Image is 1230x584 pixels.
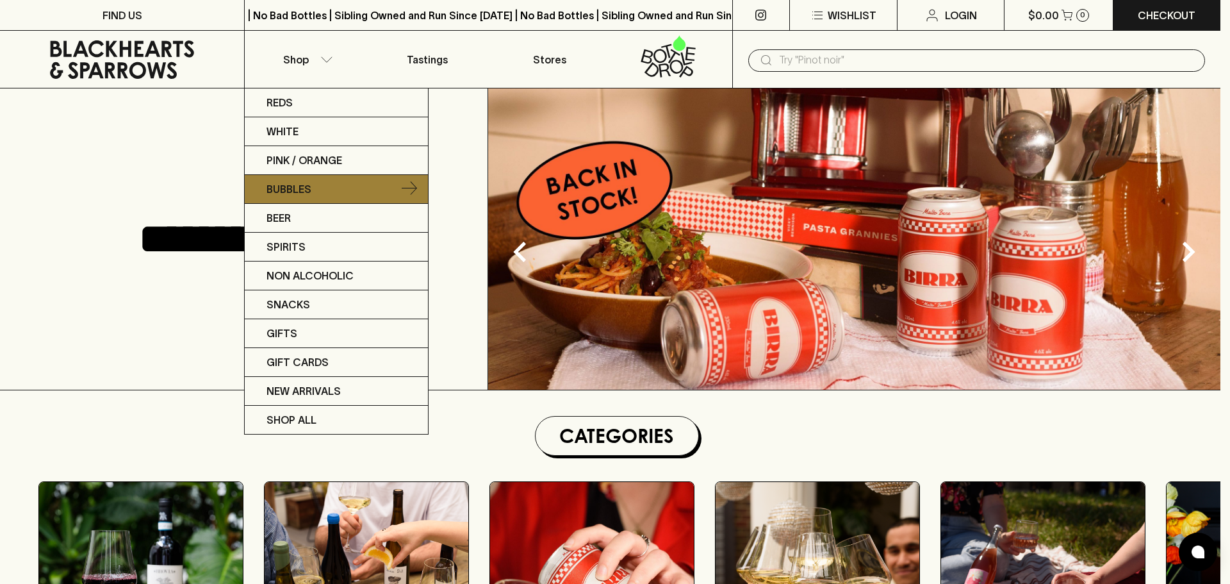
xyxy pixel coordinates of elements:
img: bubble-icon [1192,546,1204,558]
p: Spirits [266,239,306,254]
a: Spirits [245,233,428,262]
p: Reds [266,95,293,110]
p: White [266,124,299,139]
p: Bubbles [266,181,311,197]
a: Pink / Orange [245,146,428,175]
a: New Arrivals [245,377,428,406]
p: Gifts [266,326,297,341]
a: Snacks [245,290,428,319]
a: White [245,117,428,146]
p: Beer [266,210,291,226]
a: Non Alcoholic [245,262,428,290]
a: Gift Cards [245,348,428,377]
a: SHOP ALL [245,406,428,434]
a: Bubbles [245,175,428,204]
a: Beer [245,204,428,233]
a: Reds [245,88,428,117]
a: Gifts [245,319,428,348]
p: SHOP ALL [266,412,316,428]
p: New Arrivals [266,383,341,399]
p: Pink / Orange [266,153,342,168]
p: Snacks [266,297,310,312]
p: Gift Cards [266,355,329,370]
p: Non Alcoholic [266,268,354,283]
